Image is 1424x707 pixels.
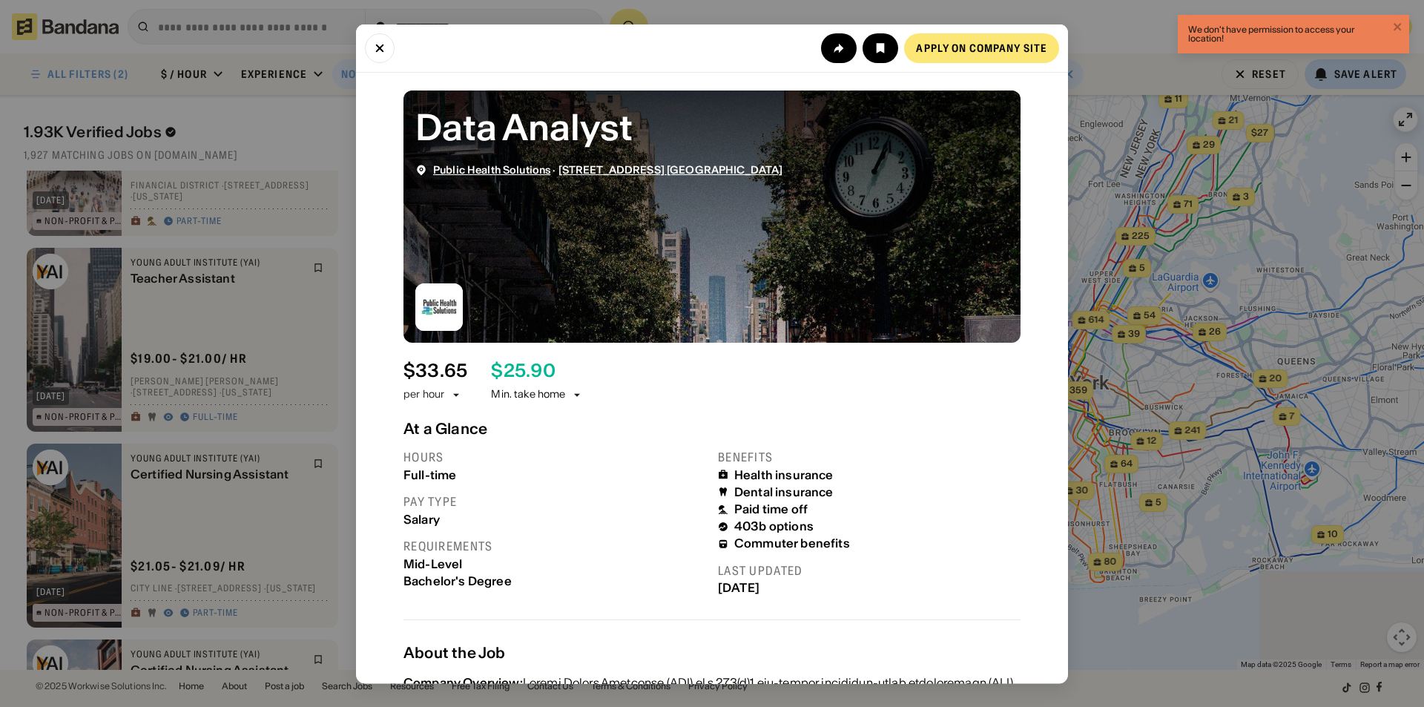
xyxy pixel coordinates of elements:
div: · [433,163,782,176]
div: [DATE] [718,581,1021,595]
div: Health insurance [734,467,834,481]
button: Close [365,33,395,62]
div: Apply on company site [916,42,1047,53]
div: Mid-Level [403,556,706,570]
div: About the Job [403,643,1021,661]
div: We don't have permission to access your location! [1188,25,1388,43]
div: Salary [403,512,706,526]
div: Data Analyst [415,102,1009,151]
div: Min. take home [491,387,583,402]
div: Requirements [403,538,706,553]
span: Public Health Solutions [433,162,550,176]
div: Pay type [403,493,706,509]
div: Bachelor's Degree [403,573,706,588]
div: Full-time [403,467,706,481]
div: Company Overview: [403,674,523,689]
img: Public Health Solutions logo [415,283,463,330]
div: Benefits [718,449,1021,464]
button: close [1393,21,1403,35]
div: Hours [403,449,706,464]
div: 403b options [734,519,814,533]
div: Commuter benefits [734,536,850,550]
div: $ 33.65 [403,360,467,381]
div: per hour [403,387,444,402]
div: At a Glance [403,419,1021,437]
div: Last updated [718,562,1021,578]
span: [STREET_ADDRESS] [GEOGRAPHIC_DATA] [558,162,783,176]
div: Dental insurance [734,484,834,499]
div: $ 25.90 [491,360,555,381]
div: Paid time off [734,502,808,516]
